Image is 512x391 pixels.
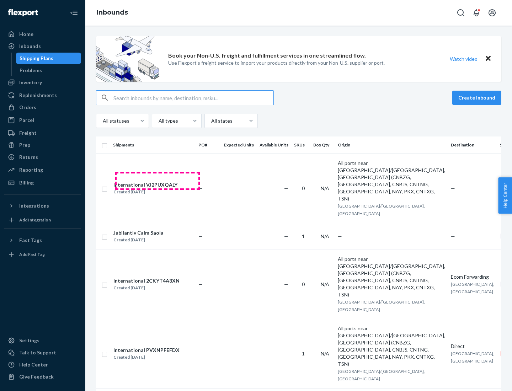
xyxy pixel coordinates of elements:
button: Create inbound [452,91,501,105]
span: [GEOGRAPHIC_DATA]/[GEOGRAPHIC_DATA], [GEOGRAPHIC_DATA] [338,299,425,312]
div: All ports near [GEOGRAPHIC_DATA]/[GEOGRAPHIC_DATA], [GEOGRAPHIC_DATA] (CNBZG, [GEOGRAPHIC_DATA], ... [338,325,445,368]
a: Add Fast Tag [4,249,81,260]
a: Shipping Plans [16,53,81,64]
p: Use Flexport’s freight service to import your products directly from your Non-U.S. supplier or port. [168,59,385,66]
button: Open account menu [485,6,499,20]
th: SKUs [291,136,310,154]
a: Help Center [4,359,81,370]
a: Problems [16,65,81,76]
span: 0 [302,281,305,287]
span: N/A [321,185,329,191]
div: All ports near [GEOGRAPHIC_DATA]/[GEOGRAPHIC_DATA], [GEOGRAPHIC_DATA] (CNBZG, [GEOGRAPHIC_DATA], ... [338,256,445,298]
div: Returns [19,154,38,161]
div: Fast Tags [19,237,42,244]
div: Billing [19,179,34,186]
div: Give Feedback [19,373,54,380]
a: Inventory [4,77,81,88]
span: N/A [321,281,329,287]
ol: breadcrumbs [91,2,134,23]
div: Ecom Forwarding [451,273,494,280]
button: Help Center [498,177,512,214]
a: Parcel [4,114,81,126]
input: Search inbounds by name, destination, msku... [113,91,273,105]
div: Help Center [19,361,48,368]
span: — [284,185,288,191]
input: All types [158,117,159,124]
span: [GEOGRAPHIC_DATA]/[GEOGRAPHIC_DATA], [GEOGRAPHIC_DATA] [338,203,425,216]
span: [GEOGRAPHIC_DATA]/[GEOGRAPHIC_DATA], [GEOGRAPHIC_DATA] [338,369,425,381]
span: N/A [321,233,329,239]
div: Prep [19,141,30,149]
span: — [451,233,455,239]
div: Inbounds [19,43,41,50]
div: International PVXNPFEFDX [113,347,180,354]
span: — [198,281,203,287]
div: International VJ2PUXQALY [113,181,177,188]
a: Home [4,28,81,40]
a: Replenishments [4,90,81,101]
button: Close Navigation [67,6,81,20]
a: Reporting [4,164,81,176]
div: Problems [20,67,42,74]
th: Box Qty [310,136,335,154]
div: Settings [19,337,39,344]
div: Talk to Support [19,349,56,356]
a: Inbounds [97,9,128,16]
p: Book your Non-U.S. freight and fulfillment services in one streamlined flow. [168,52,366,60]
a: Returns [4,151,81,163]
a: Freight [4,127,81,139]
button: Fast Tags [4,235,81,246]
div: Direct [451,343,494,350]
div: Freight [19,129,37,136]
div: Created [DATE] [113,354,180,361]
span: — [284,233,288,239]
span: 1 [302,233,305,239]
div: All ports near [GEOGRAPHIC_DATA]/[GEOGRAPHIC_DATA], [GEOGRAPHIC_DATA] (CNBZG, [GEOGRAPHIC_DATA], ... [338,160,445,202]
div: Created [DATE] [113,236,164,243]
a: Billing [4,177,81,188]
th: Origin [335,136,448,154]
img: Flexport logo [8,9,38,16]
span: — [451,185,455,191]
div: Inventory [19,79,42,86]
th: Available Units [257,136,291,154]
th: Destination [448,136,497,154]
div: Shipping Plans [20,55,53,62]
div: Parcel [19,117,34,124]
th: PO# [196,136,221,154]
button: Watch video [445,54,482,64]
button: Integrations [4,200,81,211]
th: Expected Units [221,136,257,154]
div: Created [DATE] [113,188,177,195]
a: Inbounds [4,41,81,52]
div: Home [19,31,33,38]
th: Shipments [110,136,196,154]
a: Orders [4,102,81,113]
div: Orders [19,104,36,111]
span: — [284,350,288,357]
div: Replenishments [19,92,57,99]
span: — [198,185,203,191]
div: Jubilantly Calm Saola [113,229,164,236]
span: — [284,281,288,287]
a: Talk to Support [4,347,81,358]
button: Open notifications [469,6,484,20]
input: All states [210,117,211,124]
button: Give Feedback [4,371,81,382]
button: Open Search Box [454,6,468,20]
span: — [338,233,342,239]
input: All statuses [102,117,103,124]
span: 0 [302,185,305,191]
button: Close [484,54,493,64]
span: 1 [302,350,305,357]
a: Add Integration [4,214,81,226]
div: Reporting [19,166,43,173]
span: N/A [321,350,329,357]
span: — [198,350,203,357]
div: Add Fast Tag [19,251,45,257]
div: Created [DATE] [113,284,180,291]
span: [GEOGRAPHIC_DATA], [GEOGRAPHIC_DATA] [451,282,494,294]
div: International 2CKYT4A3XN [113,277,180,284]
span: — [198,233,203,239]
